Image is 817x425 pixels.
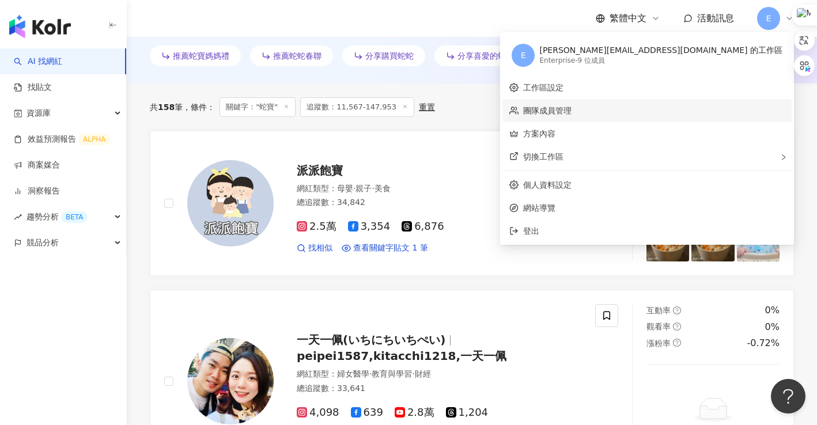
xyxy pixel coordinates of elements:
[395,407,434,419] span: 2.8萬
[610,12,646,25] span: 繁體中文
[402,221,444,233] span: 6,876
[355,184,372,193] span: 親子
[457,51,506,60] span: 分享喜愛的蛇
[523,83,563,92] a: 工作區設定
[765,304,780,317] div: 0%
[297,197,581,208] div: 總追蹤數 ： 34,842
[14,185,60,197] a: 洞察報告
[369,369,372,378] span: ·
[372,369,412,378] span: 教育與學習
[220,97,296,117] span: 關鍵字："蛇寶"
[61,211,88,223] div: BETA
[780,154,787,161] span: right
[300,97,414,117] span: 追蹤數：11,567-147,953
[27,204,88,230] span: 趨勢分析
[342,242,428,254] a: 查看關鍵字貼文 1 筆
[523,180,572,189] a: 個人資料設定
[523,202,785,214] span: 網站導覽
[27,230,59,256] span: 競品分析
[158,103,175,112] span: 158
[297,183,581,195] div: 網紅類型 ：
[375,184,391,193] span: 美食
[539,45,782,56] div: [PERSON_NAME][EMAIL_ADDRESS][DOMAIN_NAME] 的工作區
[183,103,215,112] span: 條件 ：
[308,242,332,254] span: 找相似
[297,221,336,233] span: 2.5萬
[521,49,526,62] span: E
[446,407,489,419] span: 1,204
[646,322,671,331] span: 觀看率
[27,100,51,126] span: 資源庫
[353,242,428,254] span: 查看關鍵字貼文 1 筆
[646,306,671,315] span: 互動率
[747,337,780,350] div: -0.72%
[297,333,445,347] span: 一天一佩(いちにちいちぺい)
[419,103,435,112] div: 重置
[697,13,734,24] span: 活動訊息
[337,184,353,193] span: 母嬰
[539,56,782,66] div: Enterprise - 9 位成員
[9,15,71,38] img: logo
[523,226,539,236] span: 登出
[365,51,414,60] span: 分享購買蛇蛇
[351,407,383,419] span: 639
[765,321,780,333] div: 0%
[673,339,681,347] span: question-circle
[150,103,183,112] div: 共 筆
[523,152,563,161] span: 切換工作區
[14,56,62,67] a: searchAI 找網紅
[337,369,369,378] span: 婦女醫學
[646,339,671,348] span: 漲粉率
[415,369,431,378] span: 財經
[297,164,343,177] span: 派派飽寶
[348,221,391,233] span: 3,354
[673,306,681,314] span: question-circle
[297,349,506,363] span: peipei1587,kitacchi1218,一天一佩
[523,106,572,115] a: 團隊成員管理
[150,131,794,276] a: KOL Avatar派派飽寶網紅類型：母嬰·親子·美食總追蹤數：34,8422.5萬3,3546,876找相似查看關鍵字貼文 1 筆互動率question-circle0.22%觀看率quest...
[187,160,274,246] img: KOL Avatar
[273,51,321,60] span: 推薦蛇蛇春聯
[14,213,22,221] span: rise
[173,51,229,60] span: 推薦蛇寶媽媽禮
[187,338,274,424] img: KOL Avatar
[523,129,555,138] a: 方案內容
[297,369,581,380] div: 網紅類型 ：
[412,369,414,378] span: ·
[297,407,339,419] span: 4,098
[372,184,374,193] span: ·
[771,379,805,413] iframe: Help Scout Beacon - Open
[14,134,110,145] a: 效益預測報告ALPHA
[14,82,52,93] a: 找貼文
[673,322,681,331] span: question-circle
[14,160,60,171] a: 商案媒合
[766,12,771,25] span: E
[353,184,355,193] span: ·
[297,242,332,254] a: 找相似
[297,383,581,394] div: 總追蹤數 ： 33,641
